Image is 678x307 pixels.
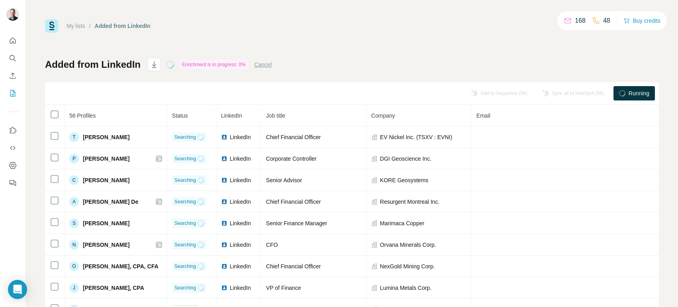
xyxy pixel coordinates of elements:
span: Senior Advisor [266,177,302,183]
span: LinkedIn [230,241,251,249]
button: Enrich CSV [6,69,19,83]
span: LinkedIn [230,284,251,292]
span: Lumina Metals Corp. [380,284,431,292]
span: Orvana Minerals Corp. [380,241,436,249]
img: LinkedIn logo [221,263,227,270]
span: Marimaca Copper [380,219,424,227]
button: Feedback [6,176,19,190]
span: Searching [174,134,196,141]
img: Avatar [6,8,19,21]
span: [PERSON_NAME] [83,133,129,141]
span: Chief Financial Officer [266,263,321,270]
span: [PERSON_NAME] [83,241,129,249]
span: Running [629,89,649,97]
div: J [69,283,79,293]
img: LinkedIn logo [221,242,227,248]
button: Search [6,51,19,65]
button: Use Surfe on LinkedIn [6,123,19,138]
span: Searching [174,284,196,291]
span: LinkedIn [230,262,251,270]
div: O [69,262,79,271]
span: LinkedIn [230,219,251,227]
button: Use Surfe API [6,141,19,155]
button: Quick start [6,33,19,48]
span: [PERSON_NAME] [83,219,129,227]
span: LinkedIn [221,112,242,119]
span: Job title [266,112,285,119]
span: [PERSON_NAME] [83,155,129,163]
span: [PERSON_NAME] [83,176,129,184]
img: LinkedIn logo [221,220,227,226]
img: LinkedIn logo [221,134,227,140]
div: N [69,240,79,250]
span: Searching [174,220,196,227]
span: LinkedIn [230,155,251,163]
div: S [69,218,79,228]
span: KORE Geosystems [380,176,428,184]
a: My lists [67,23,85,29]
img: LinkedIn logo [221,285,227,291]
div: Open Intercom Messenger [8,280,27,299]
span: [PERSON_NAME], CPA, CFA [83,262,159,270]
button: Dashboard [6,158,19,173]
span: Senior Finance Manager [266,220,327,226]
span: Resurgent Montreal Inc. [380,198,439,206]
p: 48 [603,16,610,26]
button: My lists [6,86,19,100]
div: Added from LinkedIn [95,22,151,30]
span: Searching [174,198,196,205]
span: Searching [174,263,196,270]
span: [PERSON_NAME], CPA [83,284,144,292]
span: Status [172,112,188,119]
span: VP of Finance [266,285,301,291]
span: 56 Profiles [69,112,96,119]
h1: Added from LinkedIn [45,58,141,71]
span: Email [476,112,490,119]
span: CFO [266,242,278,248]
span: NexGold Mining Corp. [380,262,435,270]
span: LinkedIn [230,133,251,141]
img: Surfe Logo [45,19,59,33]
div: P [69,154,79,163]
img: LinkedIn logo [221,177,227,183]
span: LinkedIn [230,198,251,206]
span: Searching [174,241,196,248]
span: Searching [174,177,196,184]
span: EV Nickel Inc. (TSXV : EVNI) [380,133,452,141]
button: Cancel [254,61,272,69]
span: [PERSON_NAME] De [83,198,138,206]
div: Enrichment is in progress: 0% [180,60,248,69]
div: T [69,132,79,142]
span: Chief Financial Officer [266,134,321,140]
span: DGI Geoscience Inc. [380,155,431,163]
p: 168 [575,16,586,26]
span: Company [371,112,395,119]
button: Buy credits [623,15,660,26]
div: A [69,197,79,207]
img: LinkedIn logo [221,155,227,162]
span: Searching [174,155,196,162]
div: C [69,175,79,185]
span: Corporate Controller [266,155,317,162]
li: / [89,22,91,30]
span: LinkedIn [230,176,251,184]
span: Chief Financial Officer [266,199,321,205]
img: LinkedIn logo [221,199,227,205]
